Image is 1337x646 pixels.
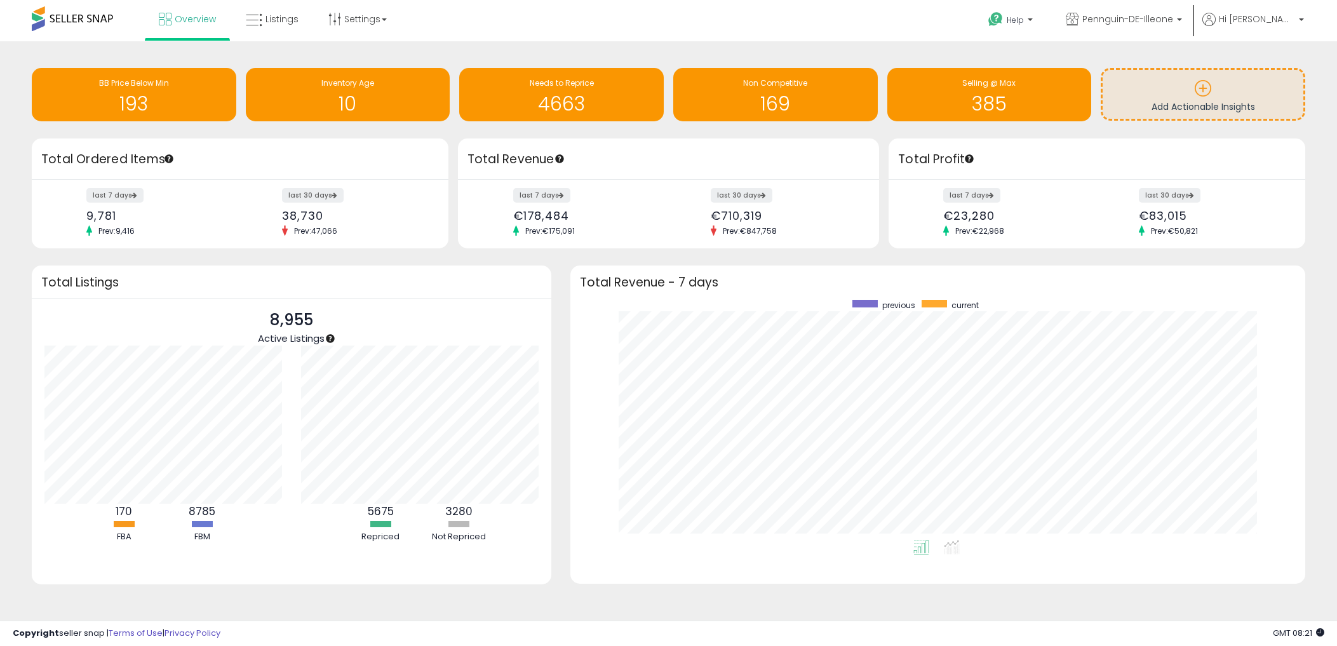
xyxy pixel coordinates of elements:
[189,504,215,519] b: 8785
[743,77,807,88] span: Non Competitive
[92,225,141,236] span: Prev: 9,416
[962,77,1016,88] span: Selling @ Max
[530,77,594,88] span: Needs to Reprice
[86,209,231,222] div: 9,781
[943,188,1000,203] label: last 7 days
[116,504,132,519] b: 170
[1145,225,1204,236] span: Prev: €50,821
[513,209,659,222] div: €178,484
[252,93,444,114] h1: 10
[1139,188,1200,203] label: last 30 days
[1139,209,1283,222] div: €83,015
[86,188,144,203] label: last 7 days
[882,300,915,311] span: previous
[265,13,299,25] span: Listings
[288,225,344,236] span: Prev: 47,066
[13,627,59,639] strong: Copyright
[165,627,220,639] a: Privacy Policy
[99,77,169,88] span: BB Price Below Min
[711,188,772,203] label: last 30 days
[711,209,857,222] div: €710,319
[325,333,336,344] div: Tooltip anchor
[943,209,1087,222] div: €23,280
[580,278,1296,287] h3: Total Revenue - 7 days
[949,225,1011,236] span: Prev: €22,968
[41,151,439,168] h3: Total Ordered Items
[887,68,1092,121] a: Selling @ Max 385
[109,627,163,639] a: Terms of Use
[513,188,570,203] label: last 7 days
[1202,13,1304,41] a: Hi [PERSON_NAME]
[175,13,216,25] span: Overview
[163,153,175,165] div: Tooltip anchor
[716,225,783,236] span: Prev: €847,758
[258,332,325,345] span: Active Listings
[1103,70,1303,119] a: Add Actionable Insights
[673,68,878,121] a: Non Competitive 169
[459,68,664,121] a: Needs to Reprice 4663
[1082,13,1173,25] span: Pennguin-DE-Illeone
[342,531,419,543] div: Repriced
[13,628,220,640] div: seller snap | |
[894,93,1085,114] h1: 385
[554,153,565,165] div: Tooltip anchor
[519,225,581,236] span: Prev: €175,091
[978,2,1045,41] a: Help
[282,188,344,203] label: last 30 days
[368,504,394,519] b: 5675
[321,77,374,88] span: Inventory Age
[32,68,236,121] a: BB Price Below Min 193
[988,11,1004,27] i: Get Help
[467,151,870,168] h3: Total Revenue
[466,93,657,114] h1: 4663
[680,93,871,114] h1: 169
[420,531,497,543] div: Not Repriced
[964,153,975,165] div: Tooltip anchor
[1152,100,1255,113] span: Add Actionable Insights
[41,278,542,287] h3: Total Listings
[86,531,162,543] div: FBA
[1007,15,1024,25] span: Help
[258,308,325,332] p: 8,955
[282,209,426,222] div: 38,730
[445,504,473,519] b: 3280
[898,151,1296,168] h3: Total Profit
[38,93,230,114] h1: 193
[1273,627,1324,639] span: 2025-08-12 08:21 GMT
[246,68,450,121] a: Inventory Age 10
[1219,13,1295,25] span: Hi [PERSON_NAME]
[164,531,240,543] div: FBM
[951,300,979,311] span: current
